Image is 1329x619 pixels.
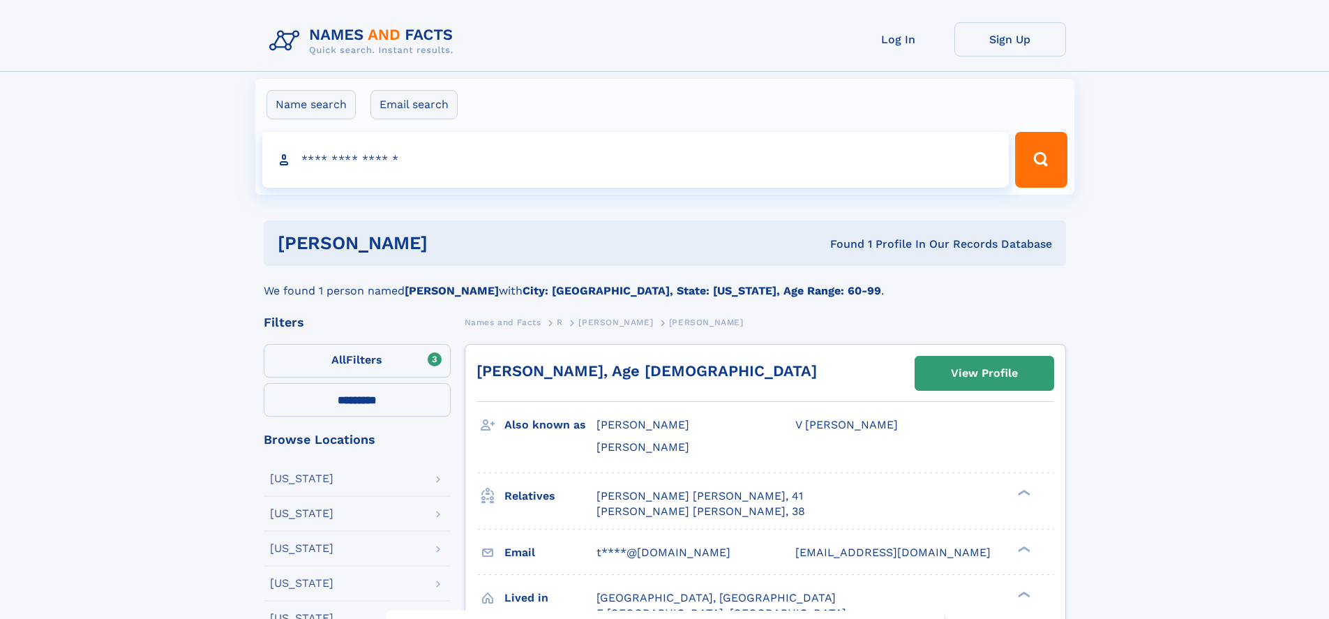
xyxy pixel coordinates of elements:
a: [PERSON_NAME], Age [DEMOGRAPHIC_DATA] [476,362,817,380]
span: R [557,318,563,327]
a: [PERSON_NAME] [PERSON_NAME], 41 [596,489,803,504]
button: Search Button [1015,132,1067,188]
div: Filters [264,316,451,329]
div: We found 1 person named with . [264,266,1066,299]
span: All [331,353,346,366]
b: City: [GEOGRAPHIC_DATA], State: [US_STATE], Age Range: 60-99 [523,284,881,297]
a: [PERSON_NAME] [PERSON_NAME], 38 [596,504,805,519]
div: [US_STATE] [270,543,333,554]
a: Names and Facts [465,313,541,331]
a: Log In [843,22,954,57]
span: [GEOGRAPHIC_DATA], [GEOGRAPHIC_DATA] [596,591,836,604]
img: Logo Names and Facts [264,22,465,60]
div: ❯ [1014,488,1031,497]
label: Name search [266,90,356,119]
span: [PERSON_NAME] [669,318,744,327]
div: [US_STATE] [270,578,333,589]
h3: Email [504,541,596,565]
div: ❯ [1014,590,1031,599]
div: ❯ [1014,544,1031,553]
input: search input [262,132,1009,188]
h3: Relatives [504,484,596,508]
span: [EMAIL_ADDRESS][DOMAIN_NAME] [795,546,991,559]
span: [PERSON_NAME] [578,318,653,327]
b: [PERSON_NAME] [405,284,499,297]
h1: [PERSON_NAME] [278,234,629,252]
a: View Profile [915,357,1053,390]
a: [PERSON_NAME] [578,313,653,331]
span: [PERSON_NAME] [596,440,689,454]
span: [PERSON_NAME] [596,418,689,431]
a: R [557,313,563,331]
label: Filters [264,344,451,378]
span: V [PERSON_NAME] [795,418,898,431]
div: View Profile [951,357,1018,389]
div: [US_STATE] [270,508,333,519]
a: Sign Up [954,22,1066,57]
label: Email search [370,90,458,119]
div: Found 1 Profile In Our Records Database [629,237,1052,252]
div: [US_STATE] [270,473,333,484]
h3: Also known as [504,413,596,437]
h3: Lived in [504,586,596,610]
div: Browse Locations [264,433,451,446]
